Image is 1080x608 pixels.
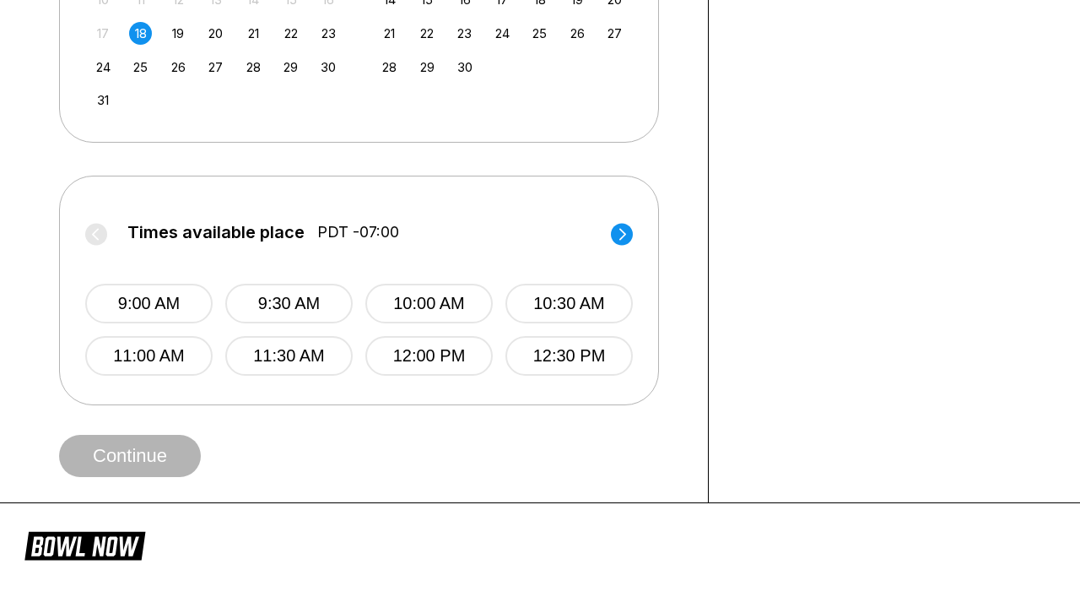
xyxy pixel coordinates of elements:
div: Choose Sunday, September 28th, 2025 [378,56,401,79]
div: Not available Sunday, August 17th, 2025 [92,22,115,45]
button: 9:00 AM [85,284,213,323]
div: Choose Friday, September 26th, 2025 [566,22,589,45]
div: Choose Tuesday, September 30th, 2025 [453,56,476,79]
span: Times available place [127,223,305,242]
div: Choose Saturday, August 30th, 2025 [317,56,340,79]
div: Choose Sunday, August 24th, 2025 [92,56,115,79]
div: Choose Thursday, August 28th, 2025 [242,56,265,79]
div: Choose Monday, September 29th, 2025 [416,56,439,79]
div: Choose Sunday, September 21st, 2025 [378,22,401,45]
div: Choose Tuesday, September 23rd, 2025 [453,22,476,45]
div: Choose Monday, August 25th, 2025 [129,56,152,79]
button: 12:30 PM [505,336,633,376]
div: Choose Wednesday, September 24th, 2025 [491,22,514,45]
div: Choose Tuesday, August 26th, 2025 [167,56,190,79]
div: Choose Thursday, August 21st, 2025 [242,22,265,45]
button: 9:30 AM [225,284,353,323]
span: PDT -07:00 [317,223,399,242]
div: Choose Friday, August 22nd, 2025 [279,22,302,45]
div: Choose Tuesday, August 19th, 2025 [167,22,190,45]
div: Choose Saturday, September 27th, 2025 [603,22,626,45]
div: Choose Monday, September 22nd, 2025 [416,22,439,45]
button: 11:30 AM [225,336,353,376]
button: 10:30 AM [505,284,633,323]
div: Choose Friday, August 29th, 2025 [279,56,302,79]
div: Choose Sunday, August 31st, 2025 [92,89,115,111]
button: 10:00 AM [365,284,493,323]
button: 11:00 AM [85,336,213,376]
div: Choose Monday, August 18th, 2025 [129,22,152,45]
div: Choose Saturday, August 23rd, 2025 [317,22,340,45]
div: Choose Wednesday, August 20th, 2025 [204,22,227,45]
div: Choose Wednesday, August 27th, 2025 [204,56,227,79]
button: 12:00 PM [365,336,493,376]
div: Choose Thursday, September 25th, 2025 [528,22,551,45]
